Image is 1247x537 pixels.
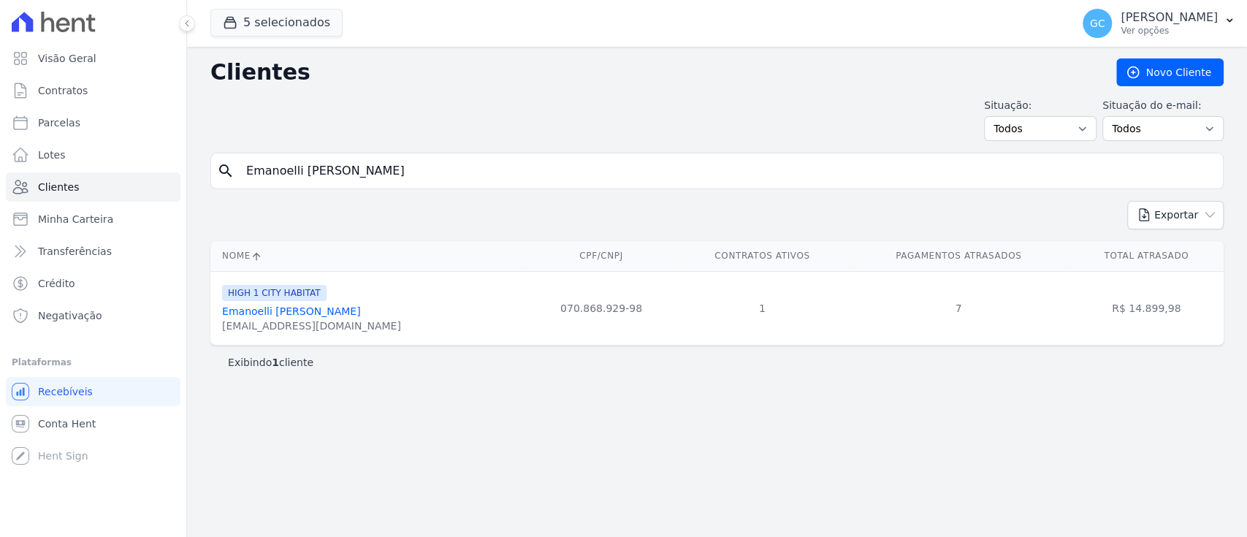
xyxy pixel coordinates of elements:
[6,44,180,73] a: Visão Geral
[272,357,279,368] b: 1
[222,305,361,317] a: Emanoelli [PERSON_NAME]
[38,384,93,399] span: Recebíveis
[38,416,96,431] span: Conta Hent
[38,51,96,66] span: Visão Geral
[1102,98,1224,113] label: Situação do e-mail:
[6,269,180,298] a: Crédito
[526,241,676,271] th: CPF/CNPJ
[1069,271,1224,345] td: R$ 14.899,98
[1127,201,1224,229] button: Exportar
[676,271,848,345] td: 1
[228,355,313,370] p: Exibindo cliente
[984,98,1097,113] label: Situação:
[38,115,80,130] span: Parcelas
[38,308,102,323] span: Negativação
[1121,10,1218,25] p: [PERSON_NAME]
[217,162,234,180] i: search
[38,276,75,291] span: Crédito
[1116,58,1224,86] a: Novo Cliente
[6,108,180,137] a: Parcelas
[6,237,180,266] a: Transferências
[222,285,327,301] span: HIGH 1 CITY HABITAT
[6,377,180,406] a: Recebíveis
[848,241,1069,271] th: Pagamentos Atrasados
[222,319,401,333] div: [EMAIL_ADDRESS][DOMAIN_NAME]
[38,244,112,259] span: Transferências
[237,156,1217,186] input: Buscar por nome, CPF ou e-mail
[210,59,1093,85] h2: Clientes
[210,9,343,37] button: 5 selecionados
[38,212,113,226] span: Minha Carteira
[6,301,180,330] a: Negativação
[210,241,526,271] th: Nome
[38,83,88,98] span: Contratos
[6,409,180,438] a: Conta Hent
[6,76,180,105] a: Contratos
[38,148,66,162] span: Lotes
[6,140,180,170] a: Lotes
[1121,25,1218,37] p: Ver opções
[38,180,79,194] span: Clientes
[676,241,848,271] th: Contratos Ativos
[1071,3,1247,44] button: GC [PERSON_NAME] Ver opções
[6,205,180,234] a: Minha Carteira
[848,271,1069,345] td: 7
[1069,241,1224,271] th: Total Atrasado
[12,354,175,371] div: Plataformas
[526,271,676,345] td: 070.868.929-98
[6,172,180,202] a: Clientes
[1090,18,1105,28] span: GC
